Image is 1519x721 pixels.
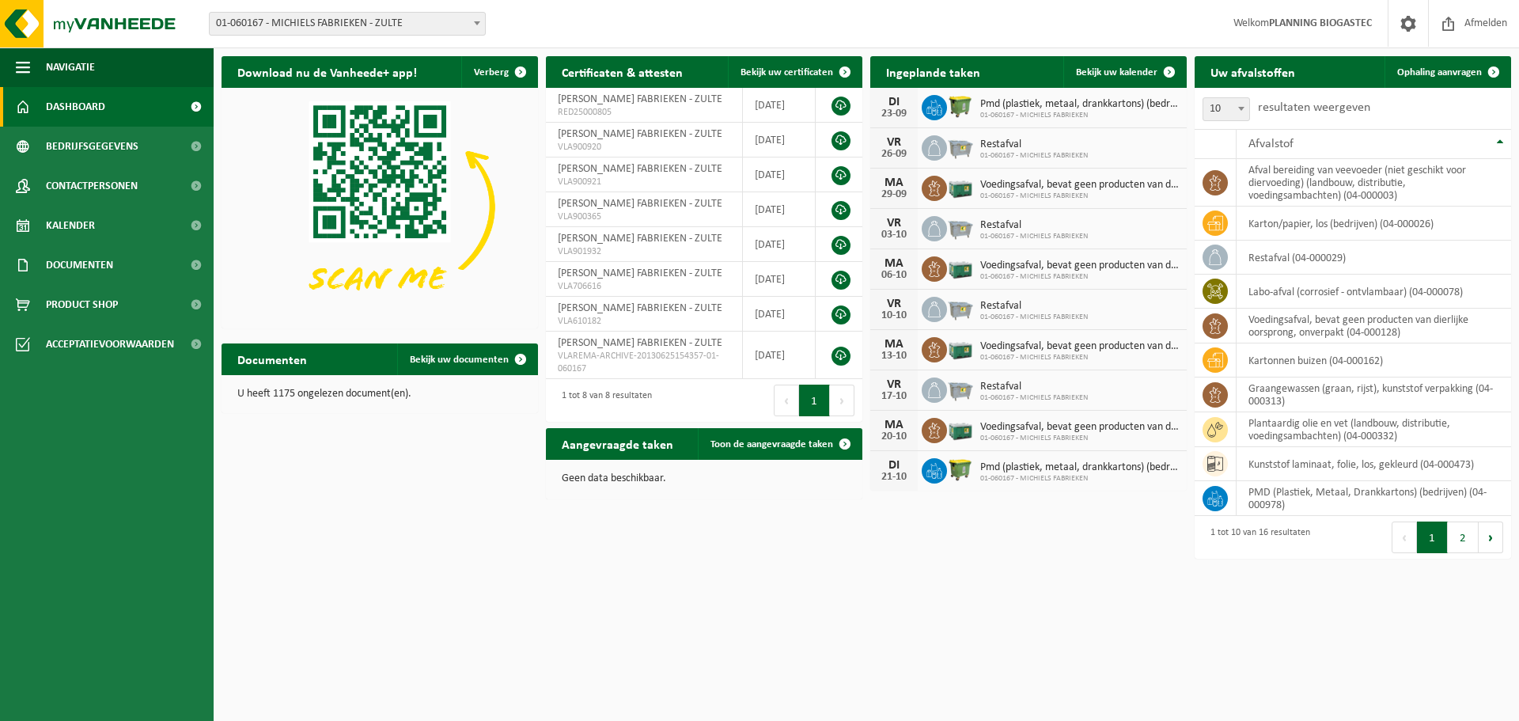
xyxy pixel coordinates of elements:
[546,56,699,87] h2: Certificaten & attesten
[558,280,730,293] span: VLA706616
[558,198,722,210] span: [PERSON_NAME] FABRIEKEN - ZULTE
[1063,56,1185,88] a: Bekijk uw kalender
[743,88,816,123] td: [DATE]
[980,393,1088,403] span: 01-060167 - MICHIELS FABRIEKEN
[980,98,1179,111] span: Pmd (plastiek, metaal, drankkartons) (bedrijven)
[1397,67,1482,78] span: Ophaling aanvragen
[980,434,1179,443] span: 01-060167 - MICHIELS FABRIEKEN
[878,270,910,281] div: 06-10
[980,381,1088,393] span: Restafval
[743,227,816,262] td: [DATE]
[947,416,974,442] img: PB-LB-0680-HPE-GN-01
[46,87,105,127] span: Dashboard
[878,431,910,442] div: 20-10
[558,128,722,140] span: [PERSON_NAME] FABRIEKEN - ZULTE
[741,67,833,78] span: Bekijk uw certificaten
[1195,56,1311,87] h2: Uw afvalstoffen
[558,141,730,154] span: VLA900920
[1237,159,1511,207] td: afval bereiding van veevoeder (niet geschikt voor diervoeding) (landbouw, distributie, voedingsam...
[743,297,816,332] td: [DATE]
[46,166,138,206] span: Contactpersonen
[1417,522,1448,553] button: 1
[46,127,138,166] span: Bedrijfsgegevens
[878,257,910,270] div: MA
[980,151,1088,161] span: 01-060167 - MICHIELS FABRIEKEN
[46,324,174,364] span: Acceptatievoorwaarden
[799,385,830,416] button: 1
[878,176,910,189] div: MA
[1448,522,1479,553] button: 2
[1203,520,1310,555] div: 1 tot 10 van 16 resultaten
[980,139,1088,151] span: Restafval
[743,192,816,227] td: [DATE]
[878,310,910,321] div: 10-10
[980,232,1088,241] span: 01-060167 - MICHIELS FABRIEKEN
[830,385,854,416] button: Next
[562,473,847,484] p: Geen data beschikbaar.
[947,254,974,281] img: PB-LB-0680-HPE-GN-01
[558,302,722,314] span: [PERSON_NAME] FABRIEKEN - ZULTE
[461,56,536,88] button: Verberg
[878,149,910,160] div: 26-09
[209,12,486,36] span: 01-060167 - MICHIELS FABRIEKEN - ZULTE
[980,474,1179,484] span: 01-060167 - MICHIELS FABRIEKEN
[1237,481,1511,516] td: PMD (Plastiek, Metaal, Drankkartons) (bedrijven) (04-000978)
[870,56,996,87] h2: Ingeplande taken
[878,298,910,310] div: VR
[46,206,95,245] span: Kalender
[878,351,910,362] div: 13-10
[558,337,722,349] span: [PERSON_NAME] FABRIEKEN - ZULTE
[743,123,816,157] td: [DATE]
[980,111,1179,120] span: 01-060167 - MICHIELS FABRIEKEN
[1258,101,1370,114] label: resultaten weergeven
[558,245,730,258] span: VLA901932
[698,428,861,460] a: Toon de aangevraagde taken
[1269,17,1372,29] strong: PLANNING BIOGASTEC
[774,385,799,416] button: Previous
[743,332,816,379] td: [DATE]
[554,383,652,418] div: 1 tot 8 van 8 resultaten
[980,260,1179,272] span: Voedingsafval, bevat geen producten van dierlijke oorsprong, onverpakt
[947,456,974,483] img: WB-1100-HPE-GN-50
[980,421,1179,434] span: Voedingsafval, bevat geen producten van dierlijke oorsprong, onverpakt
[878,136,910,149] div: VR
[1479,522,1503,553] button: Next
[980,461,1179,474] span: Pmd (plastiek, metaal, drankkartons) (bedrijven)
[743,157,816,192] td: [DATE]
[558,350,730,375] span: VLAREMA-ARCHIVE-20130625154357-01-060167
[878,230,910,241] div: 03-10
[210,13,485,35] span: 01-060167 - MICHIELS FABRIEKEN - ZULTE
[1203,97,1250,121] span: 10
[222,88,538,325] img: Download de VHEPlus App
[1248,138,1294,150] span: Afvalstof
[558,211,730,223] span: VLA900365
[980,192,1179,201] span: 01-060167 - MICHIELS FABRIEKEN
[878,108,910,120] div: 23-09
[558,315,730,328] span: VLA610182
[1385,56,1510,88] a: Ophaling aanvragen
[1237,309,1511,343] td: voedingsafval, bevat geen producten van dierlijke oorsprong, onverpakt (04-000128)
[878,472,910,483] div: 21-10
[878,419,910,431] div: MA
[947,93,974,120] img: WB-1100-HPE-GN-50
[1237,412,1511,447] td: plantaardig olie en vet (landbouw, distributie, voedingsambachten) (04-000332)
[947,294,974,321] img: WB-2500-GAL-GY-01
[947,133,974,160] img: WB-2500-GAL-GY-01
[558,268,722,279] span: [PERSON_NAME] FABRIEKEN - ZULTE
[878,378,910,391] div: VR
[878,459,910,472] div: DI
[558,233,722,245] span: [PERSON_NAME] FABRIEKEN - ZULTE
[1237,343,1511,378] td: kartonnen buizen (04-000162)
[558,163,722,175] span: [PERSON_NAME] FABRIEKEN - ZULTE
[947,375,974,402] img: WB-2500-GAL-GY-01
[1392,522,1417,553] button: Previous
[46,285,118,324] span: Product Shop
[237,389,522,400] p: U heeft 1175 ongelezen document(en).
[980,340,1179,353] span: Voedingsafval, bevat geen producten van dierlijke oorsprong, onverpakt
[1203,98,1249,120] span: 10
[947,335,974,362] img: PB-LB-0680-HPE-GN-01
[46,245,113,285] span: Documenten
[546,428,689,459] h2: Aangevraagde taken
[1237,241,1511,275] td: restafval (04-000029)
[474,67,509,78] span: Verberg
